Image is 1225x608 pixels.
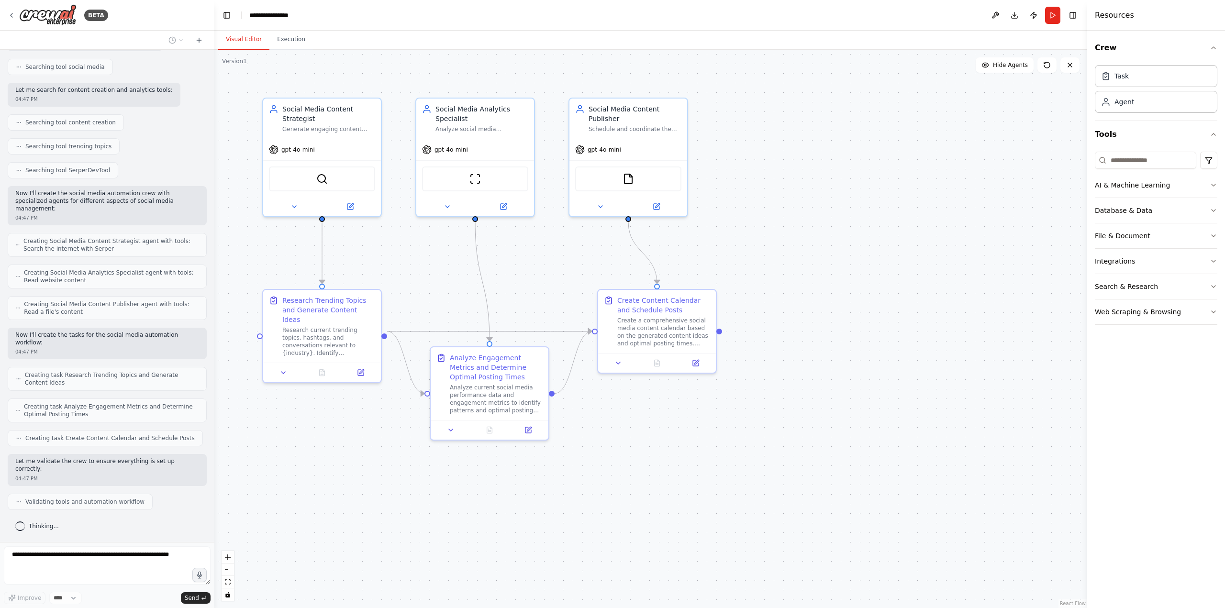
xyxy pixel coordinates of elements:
div: Web Scraping & Browsing [1095,307,1181,317]
button: Start a new chat [191,34,207,46]
div: Database & Data [1095,206,1152,215]
span: Hide Agents [993,61,1028,69]
span: Send [185,594,199,602]
div: Social Media Analytics SpecialistAnalyze social media engagement metrics, identify performance pa... [415,98,535,217]
nav: breadcrumb [249,11,300,20]
div: Version 1 [222,57,247,65]
div: 04:47 PM [15,475,199,482]
button: Search & Research [1095,274,1217,299]
div: Research Trending Topics and Generate Content IdeasResearch current trending topics, hashtags, an... [262,289,382,383]
div: Crew [1095,61,1217,121]
span: Creating task Create Content Calendar and Schedule Posts [25,434,195,442]
button: Visual Editor [218,30,269,50]
button: Hide right sidebar [1066,9,1080,22]
button: Send [181,592,211,604]
div: Social Media Content Publisher [589,104,681,123]
button: Hide Agents [976,57,1034,73]
div: React Flow controls [222,551,234,601]
div: Research Trending Topics and Generate Content Ideas [282,296,375,324]
button: No output available [637,357,678,369]
img: ScrapeWebsiteTool [469,173,481,185]
div: Social Media Analytics Specialist [435,104,528,123]
button: Open in side panel [476,201,530,212]
span: Searching tool content creation [25,119,116,126]
h4: Resources [1095,10,1134,21]
button: zoom in [222,551,234,564]
span: gpt-4o-mini [434,146,468,154]
div: Analyze Engagement Metrics and Determine Optimal Posting Times [450,353,543,382]
div: Integrations [1095,256,1135,266]
div: Tools [1095,148,1217,332]
button: Tools [1095,121,1217,148]
button: Switch to previous chat [165,34,188,46]
button: Open in side panel [344,367,377,378]
div: Social Media Content Strategist [282,104,375,123]
span: Creating task Research Trending Topics and Generate Content Ideas [25,371,199,387]
span: gpt-4o-mini [281,146,315,154]
div: Create Content Calendar and Schedule PostsCreate a comprehensive social media content calendar ba... [597,289,717,374]
div: Social Media Content PublisherSchedule and coordinate the publication of social media content acr... [568,98,688,217]
span: Creating Social Media Analytics Specialist agent with tools: Read website content [24,269,199,284]
div: Create Content Calendar and Schedule Posts [617,296,710,315]
button: Open in side panel [512,424,545,436]
img: SerperDevTool [316,173,328,185]
button: Hide left sidebar [220,9,234,22]
p: Let me validate the crew to ensure everything is set up correctly: [15,458,199,473]
div: Agent [1114,97,1134,107]
span: Searching tool SerperDevTool [25,166,110,174]
div: Analyze social media engagement metrics, identify performance patterns, determine optimal posting... [435,125,528,133]
textarea: To enrich screen reader interactions, please activate Accessibility in Grammarly extension settings [4,546,211,585]
img: FileReadTool [623,173,634,185]
p: Now I'll create the social media automation crew with specialized agents for different aspects of... [15,190,199,212]
div: Schedule and coordinate the publication of social media content across multiple platforms includi... [589,125,681,133]
button: Integrations [1095,249,1217,274]
button: Database & Data [1095,198,1217,223]
span: Creating Social Media Content Strategist agent with tools: Search the internet with Serper [23,237,199,253]
span: Thinking... [29,522,59,530]
div: File & Document [1095,231,1150,241]
button: No output available [302,367,343,378]
p: Now I'll create the tasks for the social media automation workflow: [15,332,199,346]
span: Validating tools and automation workflow [25,498,145,506]
button: Crew [1095,34,1217,61]
div: Create a comprehensive social media content calendar based on the generated content ideas and opt... [617,317,710,347]
button: Open in side panel [629,201,683,212]
span: gpt-4o-mini [588,146,621,154]
div: 04:47 PM [15,214,199,221]
button: Web Scraping & Browsing [1095,299,1217,324]
button: Execution [269,30,313,50]
div: BETA [84,10,108,21]
span: Searching tool trending topics [25,143,111,150]
button: toggle interactivity [222,588,234,601]
button: Improve [4,592,45,604]
img: Logo [19,4,77,26]
g: Edge from d7fbc20f-37f8-496b-8442-20eb7303f91c to d3b9c65f-1a37-442c-a384-838cd098a539 [387,327,424,398]
div: Generate engaging content ideas based on trending topics in {industry}, create content calendars,... [282,125,375,133]
g: Edge from c89e3af0-03d3-464d-85e5-27689713ad81 to 2190ae7d-80ad-4bc5-a1e4-979c77835cf2 [624,222,662,284]
div: Search & Research [1095,282,1158,291]
span: Creating task Analyze Engagement Metrics and Determine Optimal Posting Times [24,403,199,418]
button: No output available [469,424,510,436]
div: 04:47 PM [15,96,173,103]
g: Edge from d7fbc20f-37f8-496b-8442-20eb7303f91c to 2190ae7d-80ad-4bc5-a1e4-979c77835cf2 [387,327,592,336]
g: Edge from 058df6c2-7458-434c-b017-a37992f3d40d to d7fbc20f-37f8-496b-8442-20eb7303f91c [317,222,327,284]
button: zoom out [222,564,234,576]
div: 04:47 PM [15,348,199,355]
div: AI & Machine Learning [1095,180,1170,190]
span: Searching tool social media [25,63,105,71]
button: File & Document [1095,223,1217,248]
span: Improve [18,594,41,602]
button: Open in side panel [323,201,377,212]
button: AI & Machine Learning [1095,173,1217,198]
div: Analyze current social media performance data and engagement metrics to identify patterns and opt... [450,384,543,414]
div: Research current trending topics, hashtags, and conversations relevant to {industry}. Identify op... [282,326,375,357]
button: fit view [222,576,234,588]
button: Click to speak your automation idea [192,568,207,582]
div: Task [1114,71,1129,81]
span: Creating Social Media Content Publisher agent with tools: Read a file's content [24,300,199,316]
a: React Flow attribution [1060,601,1086,606]
g: Edge from d3b9c65f-1a37-442c-a384-838cd098a539 to 2190ae7d-80ad-4bc5-a1e4-979c77835cf2 [555,327,592,398]
button: Open in side panel [679,357,712,369]
p: Let me search for content creation and analytics tools: [15,87,173,94]
div: Analyze Engagement Metrics and Determine Optimal Posting TimesAnalyze current social media perfor... [430,346,549,441]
